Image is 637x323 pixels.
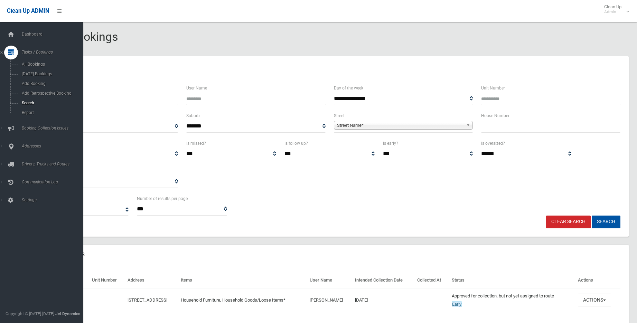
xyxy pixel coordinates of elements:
label: Day of the week [334,84,363,92]
th: Status [449,273,575,288]
th: Intended Collection Date [352,273,414,288]
th: Unit Number [89,273,125,288]
span: Street Name* [337,121,464,130]
label: Number of results per page [137,195,188,202]
label: Is missed? [186,140,206,147]
label: Suburb [186,112,200,120]
span: Search [20,101,82,105]
small: Admin [604,9,621,15]
span: [DATE] Bookings [20,72,82,76]
span: Communication Log [20,180,88,184]
span: Drivers, Trucks and Routes [20,162,88,167]
span: Report [20,110,82,115]
label: Is follow up? [284,140,308,147]
span: Copyright © [DATE]-[DATE] [6,311,54,316]
th: Actions [575,273,620,288]
a: [STREET_ADDRESS] [128,297,167,303]
th: Address [125,273,178,288]
label: Is oversized? [481,140,505,147]
td: Household Furniture, Household Goods/Loose Items* [178,288,307,312]
span: Dashboard [20,32,88,37]
span: Booking Collection Issues [20,126,88,131]
span: Clean Up ADMIN [7,8,49,14]
span: Addresses [20,144,88,149]
th: User Name [307,273,352,288]
label: User Name [186,84,207,92]
button: Actions [578,294,611,306]
th: Items [178,273,307,288]
span: Settings [20,198,88,202]
td: [DATE] [352,288,414,312]
span: Tasks / Bookings [20,50,88,55]
span: Add Retrospective Booking [20,91,82,96]
label: Street [334,112,345,120]
span: Clean Up [601,4,628,15]
td: Approved for collection, but not yet assigned to route [449,288,575,312]
th: Collected At [414,273,449,288]
button: Search [592,216,620,228]
span: All Bookings [20,62,82,67]
label: House Number [481,112,509,120]
span: Add Booking [20,81,82,86]
span: Early [452,301,462,307]
a: Clear Search [546,216,591,228]
strong: Jet Dynamics [55,311,80,316]
label: Is early? [383,140,398,147]
td: [PERSON_NAME] [307,288,352,312]
label: Unit Number [481,84,505,92]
